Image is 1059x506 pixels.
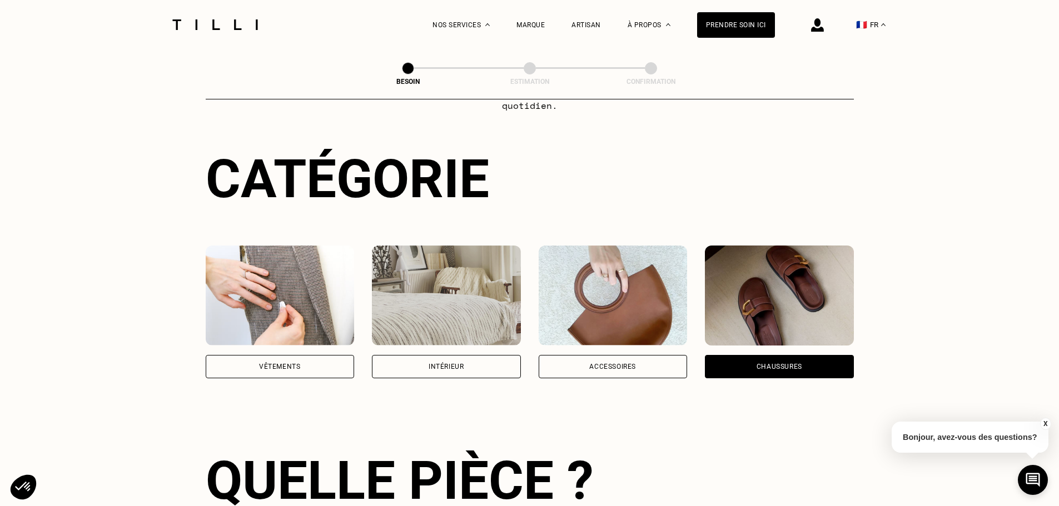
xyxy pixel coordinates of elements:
div: Vêtements [259,363,300,370]
a: Artisan [571,21,601,29]
div: Accessoires [589,363,636,370]
img: Vêtements [206,246,355,345]
p: Bonjour, avez-vous des questions? [892,422,1048,453]
a: Marque [516,21,545,29]
img: Chaussures [705,246,854,345]
img: icône connexion [811,18,824,32]
img: Menu déroulant à propos [666,23,670,26]
img: Intérieur [372,246,521,345]
img: Accessoires [539,246,688,345]
div: Intérieur [429,363,464,370]
img: Menu déroulant [485,23,490,26]
a: Prendre soin ici [697,12,775,38]
div: Estimation [474,78,585,86]
span: 🇫🇷 [856,19,867,30]
button: X [1040,418,1051,430]
div: Confirmation [595,78,707,86]
img: Logo du service de couturière Tilli [168,19,262,30]
div: Chaussures [757,363,802,370]
div: Besoin [352,78,464,86]
div: Catégorie [206,148,854,210]
img: menu déroulant [881,23,886,26]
